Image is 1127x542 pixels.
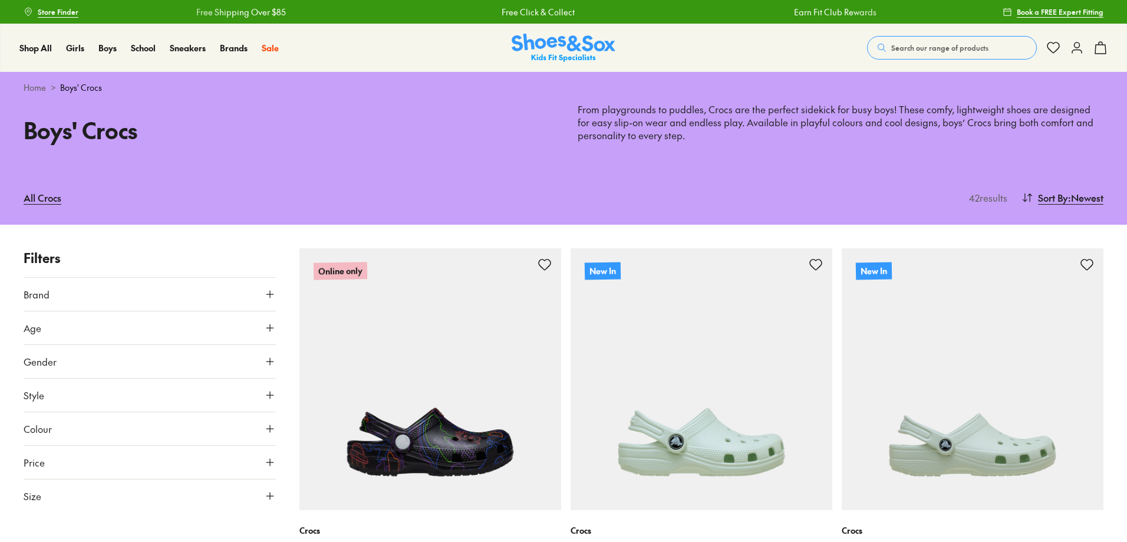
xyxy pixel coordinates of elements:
[131,42,156,54] a: School
[24,379,276,412] button: Style
[19,42,52,54] a: Shop All
[98,42,117,54] a: Boys
[66,42,84,54] a: Girls
[512,34,615,63] a: Shoes & Sox
[299,248,561,510] a: Online only
[1017,6,1103,17] span: Book a FREE Expert Fitting
[24,81,46,94] a: Home
[24,412,276,445] button: Colour
[964,190,1007,205] p: 42 results
[891,42,988,53] span: Search our range of products
[24,489,41,503] span: Size
[24,1,78,22] a: Store Finder
[24,287,50,301] span: Brand
[24,354,57,369] span: Gender
[571,524,832,537] p: Crocs
[24,422,52,436] span: Colour
[24,321,41,335] span: Age
[24,248,276,268] p: Filters
[24,345,276,378] button: Gender
[793,6,875,18] a: Earn Fit Club Rewards
[500,6,574,18] a: Free Click & Collect
[262,42,279,54] a: Sale
[24,185,61,211] a: All Crocs
[867,36,1037,60] button: Search our range of products
[1068,190,1103,205] span: : Newest
[842,524,1103,537] p: Crocs
[24,278,276,311] button: Brand
[38,6,78,17] span: Store Finder
[1003,1,1103,22] a: Book a FREE Expert Fitting
[60,81,102,94] span: Boys' Crocs
[1038,190,1068,205] span: Sort By
[195,6,285,18] a: Free Shipping Over $85
[585,262,621,280] p: New In
[856,262,892,280] p: New In
[578,103,1103,142] p: From playgrounds to puddles, Crocs are the perfect sidekick for busy boys! These comfy, lightweig...
[299,524,561,537] p: Crocs
[24,455,45,469] span: Price
[24,479,276,513] button: Size
[1021,185,1103,211] button: Sort By:Newest
[170,42,206,54] a: Sneakers
[314,262,367,280] p: Online only
[24,388,44,402] span: Style
[220,42,248,54] a: Brands
[24,113,549,147] h1: Boys' Crocs
[24,81,1103,94] div: >
[24,311,276,344] button: Age
[512,34,615,63] img: SNS_Logo_Responsive.svg
[842,248,1103,510] a: New In
[24,446,276,479] button: Price
[571,248,832,510] a: New In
